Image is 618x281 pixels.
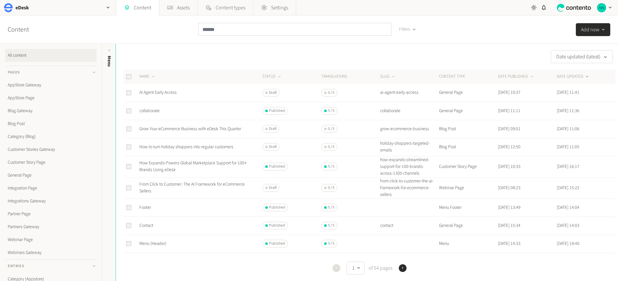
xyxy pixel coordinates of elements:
td: contact [380,217,439,235]
span: Published [269,241,285,247]
td: Menu [439,235,498,253]
td: General Page [439,102,498,120]
time: [DATE] 10:33 [498,163,520,170]
a: AI Agent Early Access [139,89,177,96]
button: SLUG [380,73,396,80]
h2: Content [8,25,44,34]
span: Menu [106,56,113,67]
span: of 54 pages [367,264,392,272]
a: Blog Post [5,117,97,130]
button: NAME [139,73,156,80]
a: Webinar Page [5,233,97,246]
span: 0 / 5 [328,90,334,96]
span: 5 / 5 [328,205,334,210]
span: 0 / 5 [328,185,334,191]
span: Entries [8,263,24,269]
td: Webinar Page [439,177,498,199]
td: from-click-to-customer-the-ai-framework-for-ecommerce-sellers [380,177,439,199]
a: General Page [5,169,97,182]
th: CONTENT TYPE [439,70,498,84]
button: Date updated (latest) [551,50,613,63]
span: 5 / 5 [328,241,334,247]
time: [DATE] 12:50 [498,144,520,150]
button: 1 [347,262,365,275]
a: How to turn holiday shoppers into regular customers [139,144,233,150]
time: [DATE] 14:03 [557,222,579,229]
span: 0 / 5 [328,126,334,132]
a: Grow Your eCommerce Business with eDesk This Quarter [139,126,241,132]
a: Menu (Header) [139,240,166,247]
a: collaborate [139,108,160,114]
button: Add new [576,23,610,36]
a: Customer Stories Gateway [5,143,97,156]
td: holiday-shoppers-targeted-emails [380,138,439,156]
span: Published [269,108,285,114]
a: Partners Gateway [5,220,97,233]
a: From Click to Customer: The AI Framework for eCommerce Sellers [139,181,245,194]
a: AppStore Page [5,92,97,104]
a: Footer [139,204,151,211]
time: [DATE] 11:05 [557,144,579,150]
td: General Page [439,84,498,102]
td: how-expando-streamlined-support-for-100-brands-across-1300-channels [380,156,439,177]
span: Draft [269,144,276,150]
button: STATUS [262,73,282,80]
time: [DATE] 11:06 [557,126,579,132]
time: [DATE] 13:49 [498,204,520,211]
time: [DATE] 10:37 [498,89,520,96]
a: Partner Page [5,208,97,220]
time: [DATE] 14:04 [557,204,579,211]
td: pricing [380,253,439,271]
td: collaborate [380,102,439,120]
td: Customer Story Page [439,156,498,177]
time: [DATE] 09:01 [498,126,520,132]
time: [DATE] 15:22 [557,185,579,191]
a: Customer Story Page [5,156,97,169]
td: General Page [439,253,498,271]
span: Published [269,205,285,210]
span: 5 / 5 [328,164,334,170]
td: Blog Post [439,120,498,138]
span: Draft [269,90,276,96]
a: How Expando Powers Global Marketplace Support for 100+ Brands Using eDesk [139,160,247,173]
td: General Page [439,217,498,235]
span: Settings [271,4,288,12]
span: 5 / 5 [328,223,334,228]
h2: eDesk [15,4,29,12]
span: Content types [216,4,245,12]
a: Integration Page [5,182,97,195]
time: [DATE] 16:17 [557,163,579,170]
span: Pages [8,70,20,75]
time: [DATE] 11:41 [557,89,579,96]
th: Translations [321,70,380,84]
a: Blog Gateway [5,104,97,117]
a: Webinars Gateway [5,246,97,259]
img: Nikola Nikolov [597,3,606,12]
span: Filters [399,26,410,33]
span: Published [269,164,285,170]
button: DATE PUBLISHED [498,73,534,80]
td: ai-agent-early-access [380,84,439,102]
span: Draft [269,185,276,191]
time: [DATE] 11:11 [498,108,520,114]
time: [DATE] 14:33 [498,240,520,247]
a: Category (Blog) [5,130,97,143]
span: 5 / 5 [328,108,334,114]
a: AppStore Gateway [5,79,97,92]
time: [DATE] 18:40 [557,240,579,247]
button: DATE UPDATED [557,73,590,80]
a: Integrations Gateway [5,195,97,208]
time: [DATE] 08:23 [498,185,520,191]
td: Blog Post [439,138,498,156]
td: Menu Footer [439,199,498,217]
button: Filters [394,23,421,36]
time: [DATE] 15:34 [498,222,520,229]
time: [DATE] 11:36 [557,108,579,114]
a: Contact [139,222,153,229]
span: Draft [269,126,276,132]
span: Published [269,223,285,228]
td: grow-ecommerce-business [380,120,439,138]
span: 0 / 5 [328,144,334,150]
